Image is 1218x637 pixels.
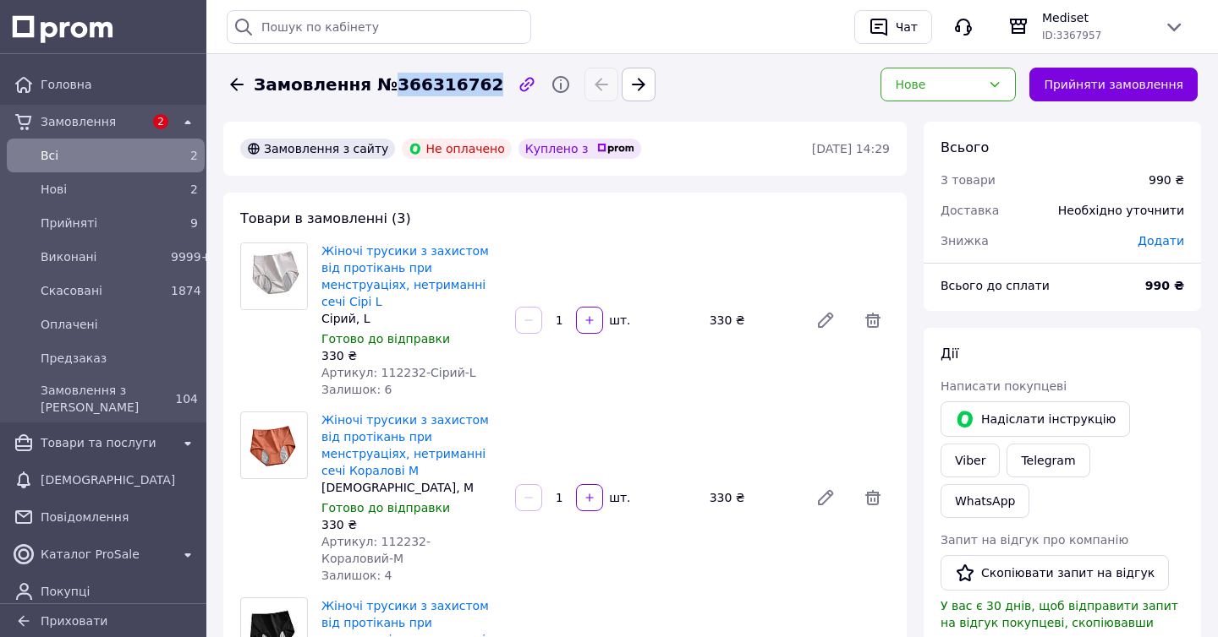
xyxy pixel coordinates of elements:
a: WhatsApp [941,484,1029,518]
span: 9 [190,216,198,230]
div: Необхідно уточнити [1048,192,1194,229]
span: 2 [153,114,168,129]
span: Замовлення з [PERSON_NAME] [41,382,164,416]
span: Покупці [41,583,198,600]
span: 3 товари [941,173,996,187]
button: Прийняти замовлення [1029,68,1198,101]
input: Пошук по кабінету [227,10,531,44]
span: Запит на відгук про компанію [941,533,1128,547]
span: 104 [175,392,198,406]
span: Залишок: 6 [321,383,392,396]
a: Telegram [1007,444,1089,477]
img: prom [597,144,634,154]
div: Сірий, L [321,310,502,327]
span: Готово до відправки [321,501,450,514]
a: Редагувати [809,303,842,337]
span: ID: 3367957 [1042,30,1101,41]
span: Готово до відправки [321,332,450,346]
span: Додати [1138,234,1184,248]
span: Залишок: 4 [321,569,392,582]
span: 9999+ [171,250,211,264]
a: Редагувати [809,481,842,514]
span: Замовлення №366316762 [254,73,503,97]
span: 2 [190,182,198,196]
div: 330 ₴ [321,516,502,533]
span: Оплачені [41,316,198,333]
button: Надіслати інструкцію [941,401,1130,437]
span: Повідомлення [41,509,198,525]
span: 1874 [171,284,201,297]
span: Всього [941,139,989,155]
a: Viber [941,444,1000,477]
img: Жіночі трусики з захистом від протікань при менструаціях, нетриманні сечі Коралові M [241,422,307,468]
button: Чат [854,10,932,44]
div: Не оплачено [402,139,511,159]
button: Скопіювати запит на відгук [941,555,1169,591]
div: Куплено з [518,139,642,159]
span: Всi [41,147,164,164]
span: Приховати [41,614,107,628]
time: [DATE] 14:29 [812,142,890,155]
span: Прийняті [41,215,164,231]
div: Нове [895,75,981,94]
span: Дії [941,346,958,362]
span: Всього до сплати [941,279,1050,292]
div: 330 ₴ [321,347,502,364]
span: Виконані [41,248,164,265]
span: Каталог ProSale [41,546,171,563]
span: Видалити [856,303,890,337]
div: шт. [605,489,632,506]
div: Замовлення з сайту [240,139,395,159]
span: Артикул: 112232-Кораловий-M [321,535,431,565]
div: шт. [605,312,632,329]
a: Жіночі трусики з захистом від протікань при менструаціях, нетриманні сечі Коралові M [321,413,489,477]
span: Товари в замовленні (3) [240,210,411,226]
div: Чат [892,14,921,40]
a: Жіночі трусики з захистом від протікань при менструаціях, нетриманні сечі Сірі L [321,244,489,308]
span: Предзаказ [41,350,198,367]
b: 990 ₴ [1145,279,1184,292]
span: Замовлення [41,113,144,130]
img: Жіночі трусики з захистом від протікань при менструаціях, нетриманні сечі Сірі L [241,243,307,309]
div: [DEMOGRAPHIC_DATA], M [321,479,502,496]
span: Знижка [941,234,989,248]
span: Написати покупцеві [941,379,1067,393]
span: [DEMOGRAPHIC_DATA] [41,471,198,488]
span: Видалити [856,481,890,514]
span: Головна [41,76,198,93]
div: 990 ₴ [1149,171,1184,188]
span: 2 [190,149,198,162]
span: Скасовані [41,282,164,299]
span: Доставка [941,204,999,217]
span: Артикул: 112232-Сірий-L [321,366,476,379]
span: Mediset [1042,9,1150,26]
div: 330 ₴ [703,486,802,509]
span: Нові [41,181,164,198]
div: 330 ₴ [703,308,802,332]
span: Товари та послуги [41,434,171,451]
